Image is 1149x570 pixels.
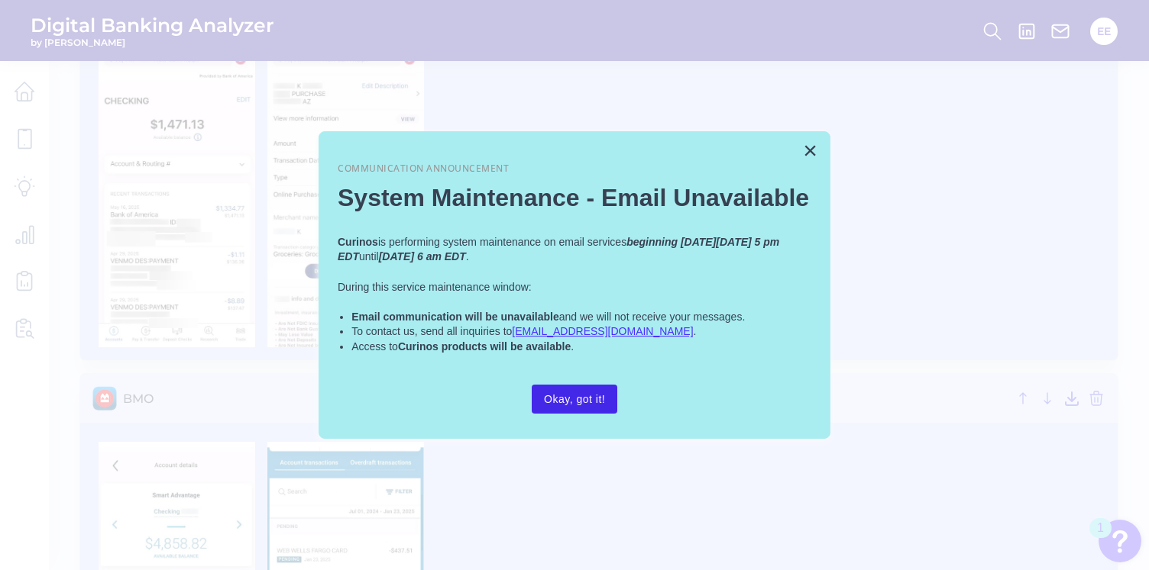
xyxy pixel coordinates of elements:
[351,325,512,337] span: To contact us, send all inquiries to
[359,250,379,262] span: until
[398,340,571,353] strong: Curinos products will be available
[338,183,811,212] h2: System Maintenance - Email Unavailable
[466,250,469,262] span: .
[338,280,811,295] p: During this service maintenance window:
[378,236,626,248] span: is performing system maintenance on email services
[571,340,574,353] span: .
[338,236,378,248] strong: Curinos
[351,311,559,323] strong: Email communication will be unavailable
[512,325,693,337] a: [EMAIL_ADDRESS][DOMAIN_NAME]
[351,340,398,353] span: Access to
[559,311,746,323] span: and we will not receive your messages.
[532,385,617,414] button: Okay, got it!
[694,325,697,337] span: .
[338,163,811,176] p: Communication Announcement
[803,138,817,163] button: Close
[379,250,466,262] em: [DATE] 6 am EDT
